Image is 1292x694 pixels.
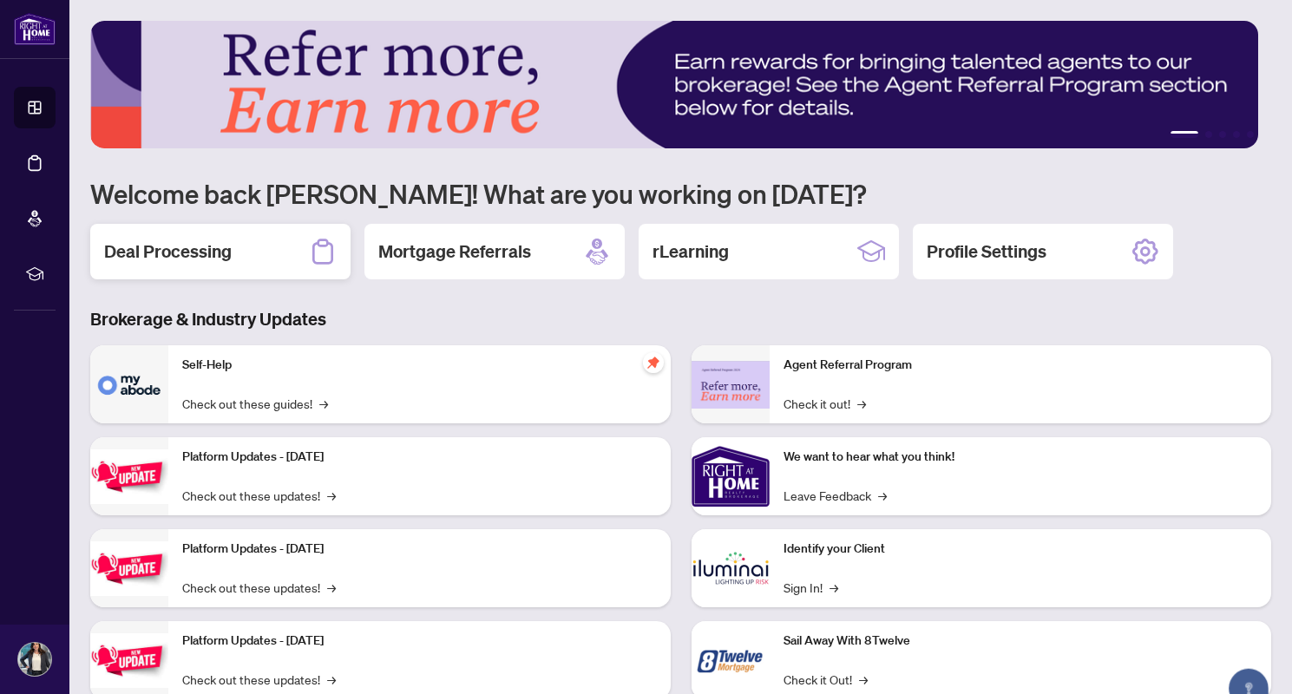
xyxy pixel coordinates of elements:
img: Self-Help [90,345,168,423]
span: → [327,670,336,689]
a: Leave Feedback→ [784,486,887,505]
span: → [327,578,336,597]
span: → [319,394,328,413]
button: 2 [1205,131,1212,138]
a: Check out these updates!→ [182,670,336,689]
span: pushpin [643,352,664,373]
p: We want to hear what you think! [784,448,1258,467]
a: Check it Out!→ [784,670,868,689]
a: Check it out!→ [784,394,866,413]
span: → [859,670,868,689]
button: 4 [1233,131,1240,138]
span: → [878,486,887,505]
button: 1 [1171,131,1198,138]
h2: Deal Processing [104,239,232,264]
img: Identify your Client [692,529,770,607]
h2: Profile Settings [927,239,1046,264]
a: Sign In!→ [784,578,838,597]
h2: Mortgage Referrals [378,239,531,264]
p: Self-Help [182,356,657,375]
img: Profile Icon [18,643,51,676]
h2: rLearning [653,239,729,264]
p: Platform Updates - [DATE] [182,540,657,559]
img: We want to hear what you think! [692,437,770,515]
button: 3 [1219,131,1226,138]
p: Sail Away With 8Twelve [784,632,1258,651]
span: → [327,486,336,505]
img: Platform Updates - July 8, 2025 [90,541,168,596]
button: 5 [1247,131,1254,138]
a: Check out these updates!→ [182,578,336,597]
a: Check out these guides!→ [182,394,328,413]
h3: Brokerage & Industry Updates [90,307,1271,331]
p: Platform Updates - [DATE] [182,632,657,651]
p: Identify your Client [784,540,1258,559]
p: Platform Updates - [DATE] [182,448,657,467]
img: Platform Updates - June 23, 2025 [90,633,168,688]
h1: Welcome back [PERSON_NAME]! What are you working on [DATE]? [90,177,1271,210]
button: Open asap [1223,633,1275,685]
span: → [830,578,838,597]
img: Agent Referral Program [692,361,770,409]
span: → [857,394,866,413]
img: Slide 0 [90,21,1258,148]
img: logo [14,13,56,45]
a: Check out these updates!→ [182,486,336,505]
p: Agent Referral Program [784,356,1258,375]
img: Platform Updates - July 21, 2025 [90,449,168,504]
